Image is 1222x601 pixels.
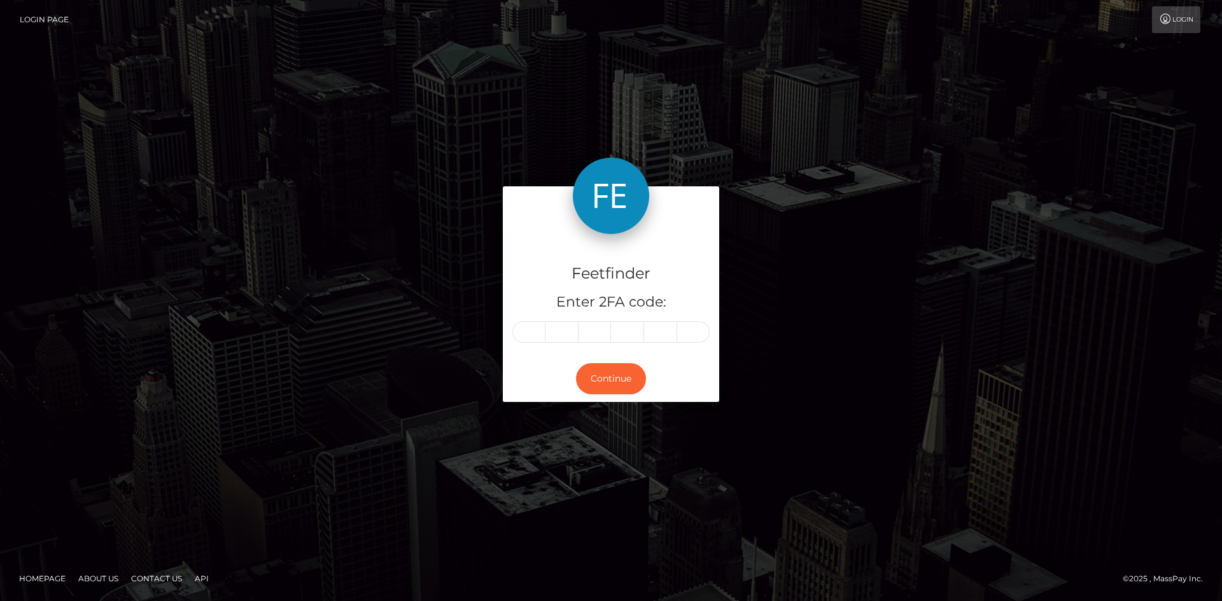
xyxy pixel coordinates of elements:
[576,363,646,394] button: Continue
[1152,6,1200,33] a: Login
[1123,572,1212,586] div: © 2025 , MassPay Inc.
[73,569,123,588] a: About Us
[573,158,649,234] img: Feetfinder
[126,569,187,588] a: Contact Us
[14,569,71,588] a: Homepage
[512,293,710,312] h5: Enter 2FA code:
[190,569,214,588] a: API
[512,263,710,285] h4: Feetfinder
[20,6,69,33] a: Login Page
